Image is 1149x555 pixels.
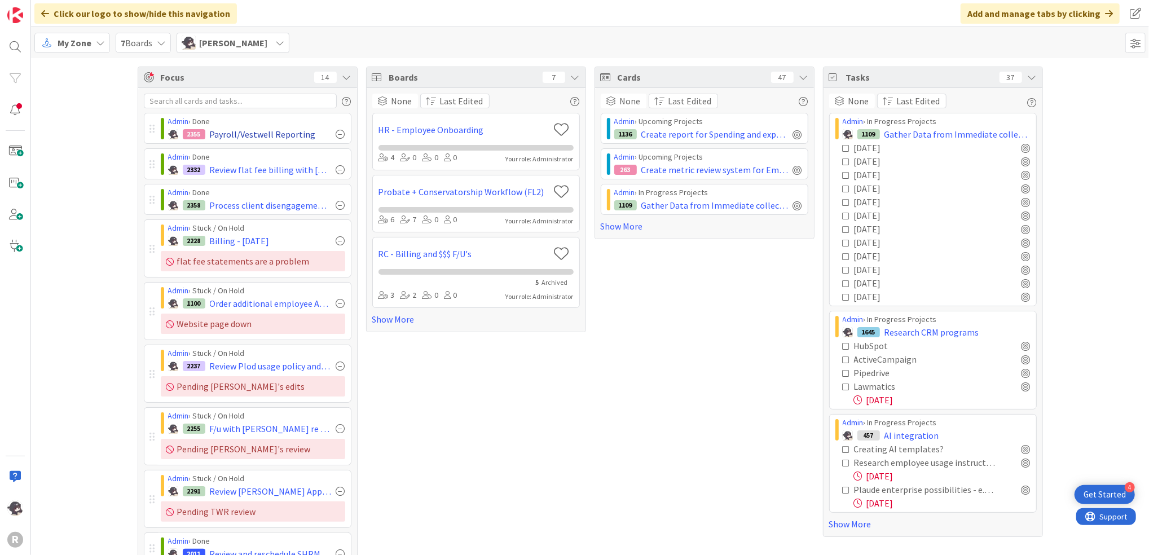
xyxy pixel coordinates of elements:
div: 0 [422,214,439,226]
div: 0 [444,152,457,164]
span: Boards [121,36,152,50]
a: HR - Employee Onboarding [378,123,549,136]
img: KN [168,298,178,309]
div: Get Started [1084,489,1126,500]
div: [DATE] [854,195,947,209]
div: 457 [857,430,880,441]
div: 1645 [857,327,880,337]
div: Click our logo to show/hide this navigation [34,3,237,24]
div: 2228 [183,236,205,246]
span: Process client disengagements and trust disbursements [210,199,332,212]
div: [DATE] [854,209,947,222]
div: [DATE] [854,263,947,276]
div: › Done [168,535,345,547]
a: Show More [829,517,1037,531]
div: 2255 [183,424,205,434]
div: Your role: Administrator [506,154,574,164]
span: F/u with [PERSON_NAME] re payment [210,422,332,435]
div: [DATE] [854,155,947,168]
img: KN [168,424,178,434]
a: Admin [614,187,635,197]
button: Last Edited [877,94,947,108]
span: None [620,94,641,108]
div: HubSpot [854,339,950,353]
span: Tasks [846,71,994,84]
div: › In Progress Projects [843,417,1031,429]
a: Admin [168,536,189,546]
div: 37 [1000,72,1022,83]
span: My Zone [58,36,91,50]
div: 0 [422,289,439,302]
b: 7 [121,37,125,49]
div: Website page down [161,314,345,334]
div: 1136 [614,129,637,139]
div: › Stuck / On Hold [168,285,345,297]
div: › Done [168,116,345,127]
a: Admin [168,116,189,126]
div: 2291 [183,486,205,496]
div: › Upcoming Projects [614,116,802,127]
img: Visit kanbanzone.com [7,7,23,23]
div: 0 [444,289,457,302]
span: [PERSON_NAME] [199,36,267,50]
div: › Stuck / On Hold [168,222,345,234]
div: [DATE] [854,469,1031,483]
span: Last Edited [668,94,712,108]
div: Creating AI templates? [854,442,978,456]
div: Research employee usage instructions & circulate if necessary? [854,456,997,469]
div: [DATE] [854,141,947,155]
button: Last Edited [420,94,490,108]
a: Admin [168,411,189,421]
a: Admin [614,152,635,162]
a: Admin [168,285,189,296]
div: Add and manage tabs by clicking [961,3,1120,24]
div: 2355 [183,129,205,139]
span: Focus [161,71,305,84]
span: Review [PERSON_NAME] Appraisal payment/billing [210,484,332,498]
div: › Stuck / On Hold [168,347,345,359]
div: 7 [543,72,565,83]
span: 5 [536,278,539,287]
img: KN [168,165,178,175]
div: › Stuck / On Hold [168,410,345,422]
div: Your role: Administrator [506,216,574,226]
div: flat fee statements are a problem [161,251,345,271]
span: Create metric review system for Employee/roles [641,163,789,177]
div: [DATE] [854,249,947,263]
div: Pipedrive [854,366,951,380]
a: Admin [843,314,864,324]
div: 7 [400,214,417,226]
div: [DATE] [854,182,947,195]
div: 4 [1125,482,1135,492]
div: › In Progress Projects [843,314,1031,325]
div: 1109 [614,200,637,210]
span: Archived [542,278,568,287]
a: Admin [168,152,189,162]
div: 14 [314,72,337,83]
div: › Done [168,151,345,163]
div: 2 [400,289,417,302]
span: Boards [389,71,537,84]
div: [DATE] [854,236,947,249]
div: Lawmatics [854,380,954,393]
span: AI integration [884,429,939,442]
div: 2358 [183,200,205,210]
div: 2332 [183,165,205,175]
img: KN [168,236,178,246]
a: RC - Billing and $$$ F/U's [378,247,549,261]
img: KN [168,486,178,496]
div: › Done [168,187,345,199]
img: KN [843,327,853,337]
div: 0 [400,152,417,164]
a: Admin [168,473,189,483]
div: 4 [378,152,395,164]
div: 6 [378,214,395,226]
div: 0 [444,214,457,226]
img: KN [843,129,853,139]
div: 263 [614,165,637,175]
div: [DATE] [854,276,947,290]
div: [DATE] [854,393,1031,407]
a: Admin [168,223,189,233]
div: [DATE] [854,496,1031,510]
a: Show More [601,219,808,233]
